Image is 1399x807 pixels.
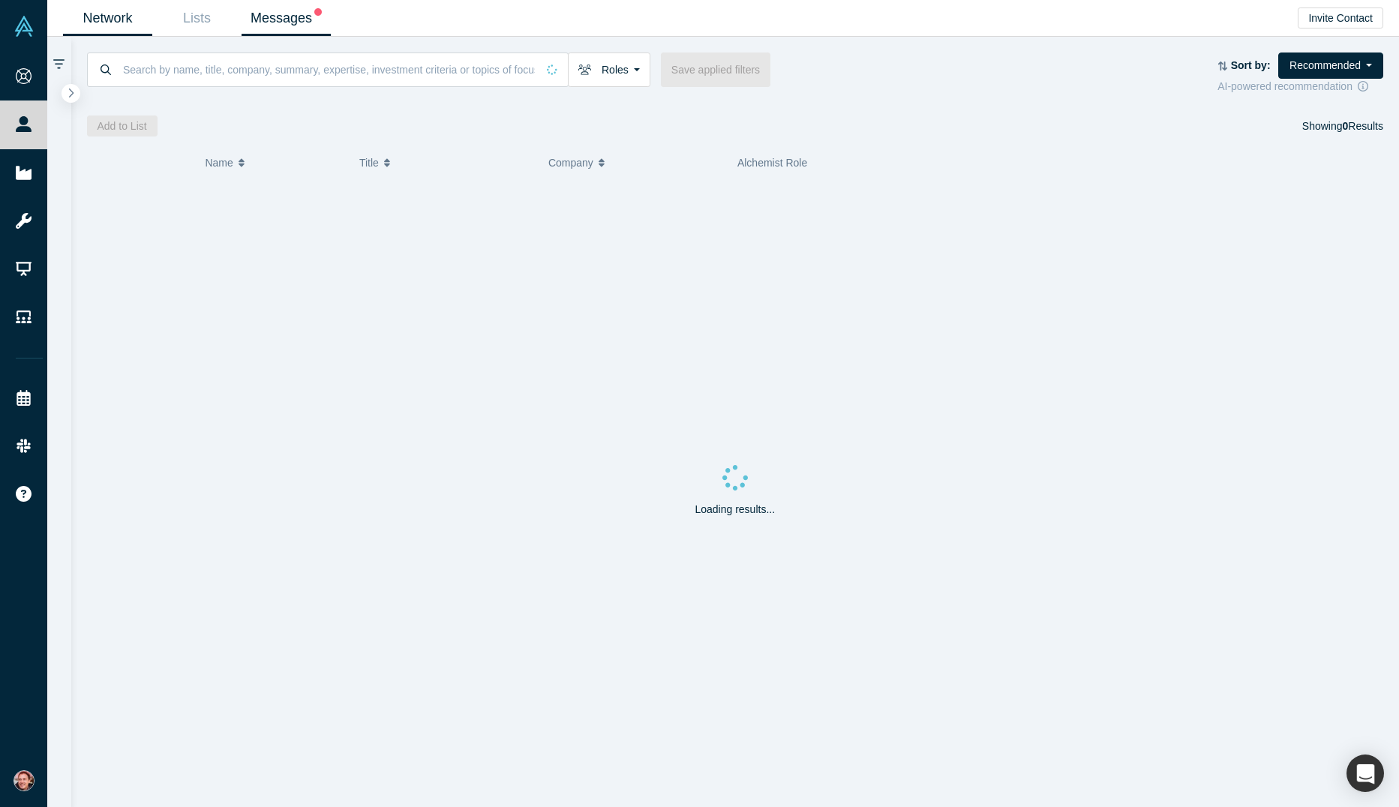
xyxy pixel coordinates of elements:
[1278,52,1383,79] button: Recommended
[1343,120,1383,132] span: Results
[152,1,242,36] a: Lists
[205,147,344,178] button: Name
[661,52,770,87] button: Save applied filters
[568,52,650,87] button: Roles
[122,52,536,87] input: Search by name, title, company, summary, expertise, investment criteria or topics of focus
[548,147,593,178] span: Company
[1343,120,1349,132] strong: 0
[63,1,152,36] a: Network
[1302,115,1383,136] div: Showing
[205,147,233,178] span: Name
[1231,59,1271,71] strong: Sort by:
[359,147,379,178] span: Title
[359,147,533,178] button: Title
[242,1,331,36] a: Messages
[87,115,158,136] button: Add to List
[737,157,807,169] span: Alchemist Role
[548,147,722,178] button: Company
[1298,7,1383,28] button: Invite Contact
[14,770,35,791] img: Alexander Sugakov's Account
[1217,79,1383,94] div: AI-powered recommendation
[695,502,775,517] p: Loading results...
[14,16,35,37] img: Alchemist Vault Logo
